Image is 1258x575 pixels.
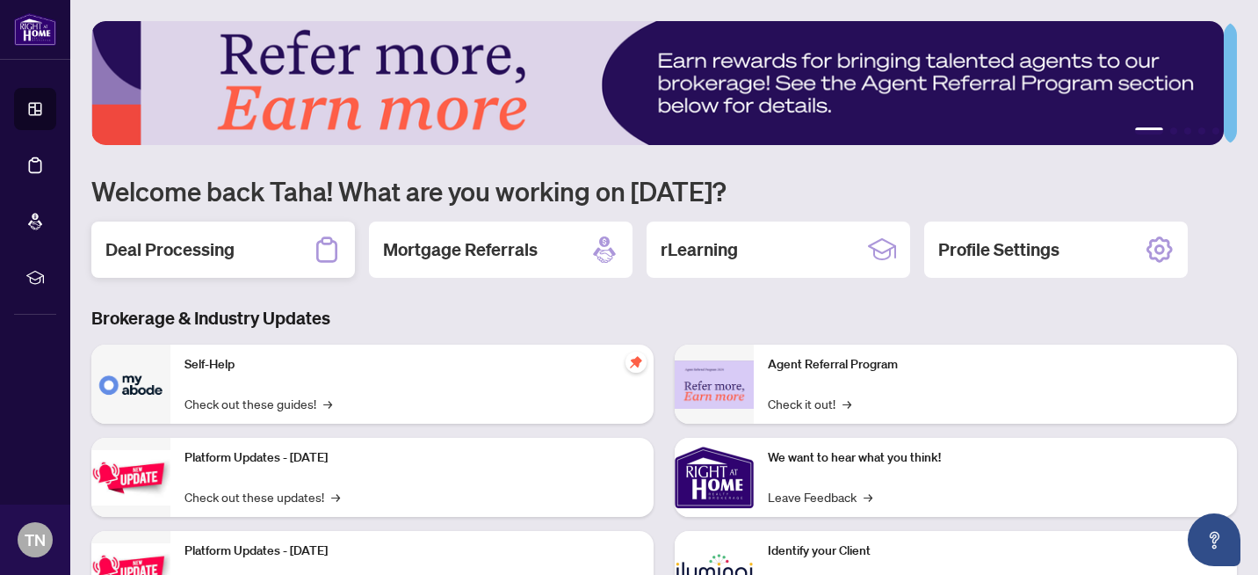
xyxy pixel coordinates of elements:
[91,21,1224,145] img: Slide 0
[323,394,332,413] span: →
[105,237,235,262] h2: Deal Processing
[1198,127,1205,135] button: 4
[184,487,340,506] a: Check out these updates!→
[1212,127,1219,135] button: 5
[91,345,170,424] img: Self-Help
[184,394,332,413] a: Check out these guides!→
[1170,127,1177,135] button: 2
[768,394,851,413] a: Check it out!→
[1188,513,1240,566] button: Open asap
[1184,127,1191,135] button: 3
[768,355,1223,375] p: Agent Referral Program
[184,355,640,375] p: Self-Help
[331,487,340,506] span: →
[25,528,46,552] span: TN
[91,306,1237,331] h3: Brokerage & Industry Updates
[661,237,738,262] h2: rLearning
[768,448,1223,468] p: We want to hear what you think!
[91,174,1237,207] h1: Welcome back Taha! What are you working on [DATE]?
[184,448,640,468] p: Platform Updates - [DATE]
[675,360,754,409] img: Agent Referral Program
[768,487,872,506] a: Leave Feedback→
[14,13,56,46] img: logo
[91,450,170,506] img: Platform Updates - July 21, 2025
[842,394,851,413] span: →
[184,542,640,561] p: Platform Updates - [DATE]
[675,438,754,517] img: We want to hear what you think!
[938,237,1059,262] h2: Profile Settings
[1135,127,1163,135] button: 1
[625,352,647,373] span: pushpin
[768,542,1223,561] p: Identify your Client
[383,237,538,262] h2: Mortgage Referrals
[864,487,872,506] span: →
